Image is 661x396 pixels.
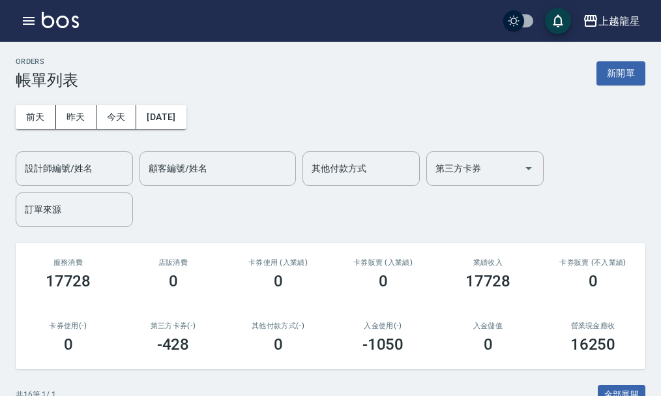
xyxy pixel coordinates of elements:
button: 新開單 [596,61,645,85]
button: save [545,8,571,34]
h2: ORDERS [16,57,78,66]
h3: 帳單列表 [16,71,78,89]
h2: 店販消費 [136,258,210,267]
button: Open [518,158,539,179]
h3: -1050 [362,335,404,354]
h3: 0 [274,272,283,290]
h3: 17728 [465,272,511,290]
h2: 卡券使用(-) [31,322,105,330]
h2: 營業現金應收 [556,322,630,330]
button: 今天 [96,105,137,129]
button: [DATE] [136,105,186,129]
h2: 業績收入 [451,258,525,267]
h3: 0 [274,335,283,354]
h2: 卡券販賣 (不入業績) [556,258,630,267]
h3: 0 [379,272,388,290]
div: 上越龍星 [598,13,640,29]
h3: 0 [64,335,73,354]
h3: 17728 [46,272,91,290]
h2: 第三方卡券(-) [136,322,210,330]
h3: 0 [169,272,178,290]
button: 昨天 [56,105,96,129]
h3: 16250 [570,335,616,354]
h2: 入金使用(-) [346,322,420,330]
h2: 卡券使用 (入業績) [241,258,315,267]
h3: 服務消費 [31,258,105,267]
button: 上越龍星 [578,8,645,35]
h3: 0 [589,272,598,290]
h3: 0 [484,335,493,354]
h2: 入金儲值 [451,322,525,330]
h2: 其他付款方式(-) [241,322,315,330]
a: 新開單 [596,67,645,79]
h3: -428 [157,335,190,354]
button: 前天 [16,105,56,129]
h2: 卡券販賣 (入業績) [346,258,420,267]
img: Logo [42,12,79,28]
